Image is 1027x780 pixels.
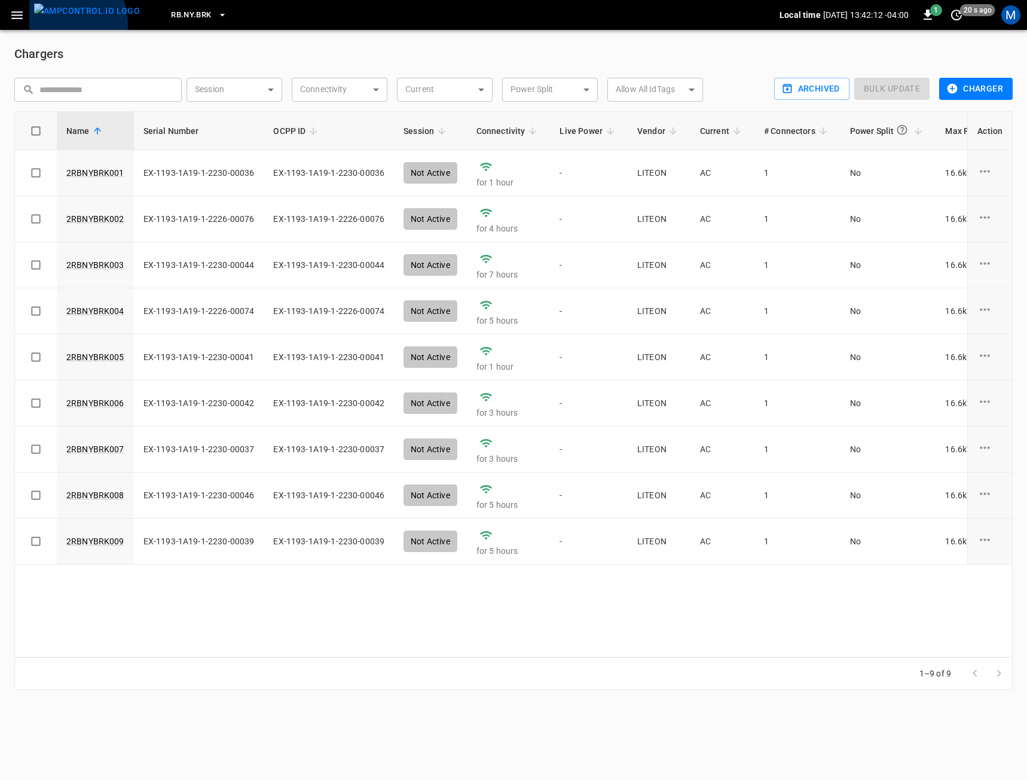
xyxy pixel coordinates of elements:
td: EX-1193-1A19-1-2230-00037 [264,426,394,473]
td: EX-1193-1A19-1-2230-00042 [134,380,264,426]
span: Max Power [945,124,1003,138]
a: 2RBNYBRK006 [66,397,124,409]
td: - [550,334,628,380]
td: AC [690,288,754,334]
a: 2RBNYBRK003 [66,259,124,271]
p: 1–9 of 9 [919,668,951,680]
td: - [550,380,628,426]
td: AC [690,426,754,473]
td: LITEON [628,150,690,196]
td: No [840,288,936,334]
td: AC [690,519,754,565]
td: 16.6 kW [936,150,1013,196]
div: charge point options [977,486,1002,504]
td: No [840,519,936,565]
div: Not Active [404,485,457,506]
div: charge point options [977,164,1002,182]
span: 1 [930,4,942,16]
button: RB.NY.BRK [166,4,231,27]
p: for 1 hour [476,176,541,188]
span: # Connectors [764,124,831,138]
a: 2RBNYBRK009 [66,535,124,547]
td: LITEON [628,242,690,288]
td: AC [690,242,754,288]
td: EX-1193-1A19-1-2230-00046 [264,473,394,519]
span: Session [404,124,450,138]
td: 1 [754,334,840,380]
p: for 5 hours [476,545,541,557]
td: 1 [754,426,840,473]
td: No [840,196,936,242]
div: Not Active [404,254,457,276]
div: charge point options [977,210,1002,228]
p: for 7 hours [476,269,541,281]
td: AC [690,196,754,242]
td: 1 [754,242,840,288]
div: charge point options [977,440,1002,458]
td: 16.6 kW [936,426,1013,473]
td: 16.6 kW [936,196,1013,242]
td: No [840,242,936,288]
div: profile-icon [1001,5,1020,25]
p: Local time [780,9,821,21]
th: Action [967,112,1012,150]
td: EX-1193-1A19-1-2226-00074 [264,288,394,334]
td: LITEON [628,196,690,242]
td: - [550,426,628,473]
th: Serial Number [134,112,264,150]
span: RB.NY.BRK [171,8,211,22]
td: 1 [754,196,840,242]
button: Archived [774,78,849,100]
td: - [550,150,628,196]
td: LITEON [628,473,690,519]
td: LITEON [628,380,690,426]
td: No [840,334,936,380]
p: for 4 hours [476,223,541,234]
td: EX-1193-1A19-1-2230-00039 [264,519,394,565]
div: Not Active [404,438,457,460]
div: Not Active [404,300,457,322]
td: 1 [754,150,840,196]
div: charge point options [977,532,1002,550]
span: Connectivity [476,124,541,138]
button: Charger [939,78,1013,100]
td: EX-1193-1A19-1-2230-00041 [134,334,264,380]
td: 16.6 kW [936,242,1013,288]
a: 2RBNYBRK007 [66,443,124,455]
td: - [550,473,628,519]
td: EX-1193-1A19-1-2226-00076 [134,196,264,242]
p: for 1 hour [476,361,541,373]
td: EX-1193-1A19-1-2230-00039 [134,519,264,565]
td: No [840,380,936,426]
td: 1 [754,519,840,565]
td: No [840,150,936,196]
p: [DATE] 13:42:12 -04:00 [823,9,909,21]
p: for 3 hours [476,407,541,419]
div: charge point options [977,394,1002,412]
div: Not Active [404,531,457,552]
td: - [550,288,628,334]
td: 16.6 kW [936,288,1013,334]
td: EX-1193-1A19-1-2230-00037 [134,426,264,473]
td: 1 [754,473,840,519]
p: for 5 hours [476,499,541,511]
td: EX-1193-1A19-1-2230-00042 [264,380,394,426]
td: 16.6 kW [936,473,1013,519]
div: Not Active [404,392,457,414]
td: 16.6 kW [936,380,1013,426]
td: AC [690,473,754,519]
td: LITEON [628,334,690,380]
a: 2RBNYBRK001 [66,167,124,179]
td: EX-1193-1A19-1-2226-00074 [134,288,264,334]
div: Not Active [404,208,457,230]
td: 1 [754,380,840,426]
span: OCPP ID [273,124,321,138]
a: 2RBNYBRK008 [66,489,124,501]
td: No [840,473,936,519]
td: EX-1193-1A19-1-2230-00036 [264,150,394,196]
span: Live Power [560,124,618,138]
td: EX-1193-1A19-1-2230-00046 [134,473,264,519]
button: set refresh interval [947,5,966,25]
td: EX-1193-1A19-1-2230-00041 [264,334,394,380]
td: 16.6 kW [936,334,1013,380]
